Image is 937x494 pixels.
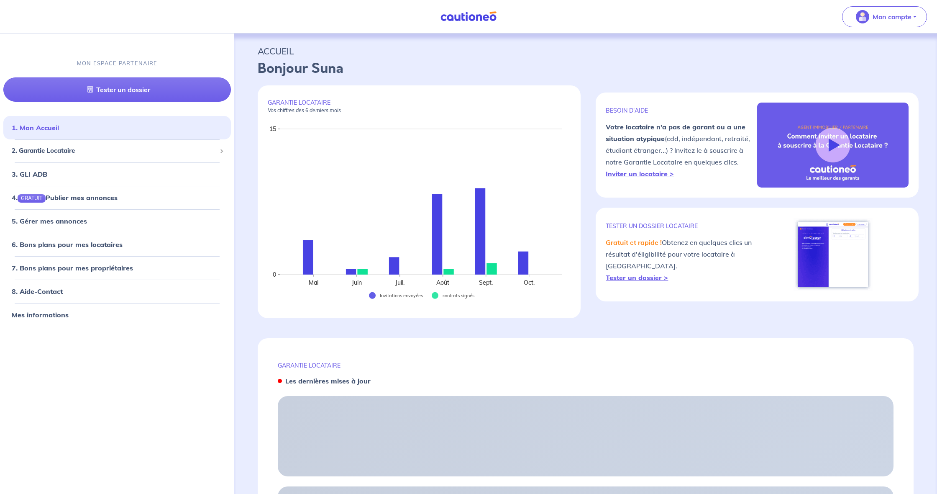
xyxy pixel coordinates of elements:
[268,99,571,114] p: GARANTIE LOCATAIRE
[12,146,216,156] span: 2. Garantie Locataire
[757,103,909,188] img: video-gli-new-none.jpg
[794,218,873,291] img: simulateur.png
[606,123,745,143] strong: Votre locataire n'a pas de garant ou a une situation atypique
[278,362,893,369] p: GARANTIE LOCATAIRE
[12,170,47,178] a: 3. GLI ADB
[77,59,158,67] p: MON ESPACE PARTENAIRE
[606,237,757,283] p: Obtenez en quelques clics un résultat d'éligibilité pour votre locataire à [GEOGRAPHIC_DATA].
[3,260,231,276] div: 7. Bons plans pour mes propriétaires
[273,271,276,278] text: 0
[268,107,341,113] em: Vos chiffres des 6 derniers mois
[3,166,231,183] div: 3. GLI ADB
[12,217,87,225] a: 5. Gérer mes annonces
[3,213,231,229] div: 5. Gérer mes annonces
[3,143,231,159] div: 2. Garantie Locataire
[12,193,118,202] a: 4.GRATUITPublier mes annonces
[3,236,231,253] div: 6. Bons plans pour mes locataires
[606,273,668,282] a: Tester un dossier >
[12,287,63,296] a: 8. Aide-Contact
[395,279,404,286] text: Juil.
[12,240,123,249] a: 6. Bons plans pour mes locataires
[12,311,69,319] a: Mes informations
[3,119,231,136] div: 1. Mon Accueil
[437,279,450,286] text: Août
[606,238,662,247] em: Gratuit et rapide !
[285,377,371,385] strong: Les dernières mises à jour
[606,170,674,178] a: Inviter un locataire >
[606,121,757,180] p: (cdd, indépendant, retraité, étudiant étranger...) ? Invitez le à souscrire à notre Garantie Loca...
[309,279,319,286] text: Mai
[856,10,869,23] img: illu_account_valid_menu.svg
[12,123,59,132] a: 1. Mon Accueil
[351,279,362,286] text: Juin
[3,189,231,206] div: 4.GRATUITPublier mes annonces
[479,279,493,286] text: Sept.
[3,306,231,323] div: Mes informations
[842,6,927,27] button: illu_account_valid_menu.svgMon compte
[606,107,757,114] p: BESOIN D'AIDE
[258,59,914,79] p: Bonjour Suna
[524,279,535,286] text: Oct.
[12,264,133,272] a: 7. Bons plans pour mes propriétaires
[3,77,231,102] a: Tester un dossier
[3,283,231,300] div: 8. Aide-Contact
[258,44,914,59] p: ACCUEIL
[873,12,911,22] p: Mon compte
[437,11,500,22] img: Cautioneo
[269,125,276,133] text: 15
[606,222,757,230] p: TESTER un dossier locataire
